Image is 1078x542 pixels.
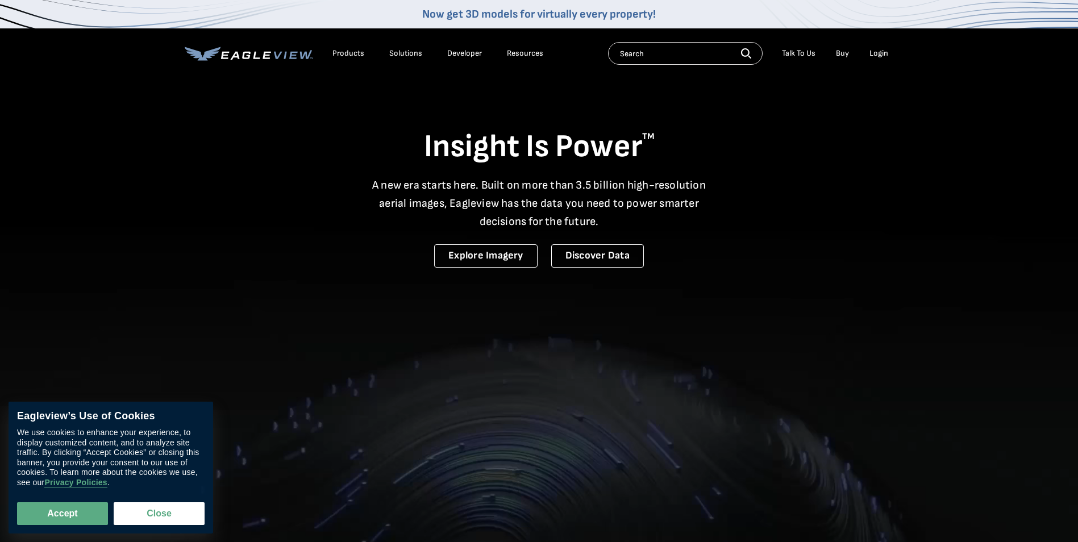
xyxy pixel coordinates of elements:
[608,42,763,65] input: Search
[447,48,482,59] a: Developer
[332,48,364,59] div: Products
[389,48,422,59] div: Solutions
[869,48,888,59] div: Login
[185,127,894,167] h1: Insight Is Power
[114,502,205,525] button: Close
[365,176,713,231] p: A new era starts here. Built on more than 3.5 billion high-resolution aerial images, Eagleview ha...
[782,48,815,59] div: Talk To Us
[422,7,656,21] a: Now get 3D models for virtually every property!
[434,244,538,268] a: Explore Imagery
[551,244,644,268] a: Discover Data
[17,502,108,525] button: Accept
[642,131,655,142] sup: TM
[507,48,543,59] div: Resources
[836,48,849,59] a: Buy
[17,428,205,488] div: We use cookies to enhance your experience, to display customized content, and to analyze site tra...
[44,478,107,488] a: Privacy Policies
[17,410,205,423] div: Eagleview’s Use of Cookies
